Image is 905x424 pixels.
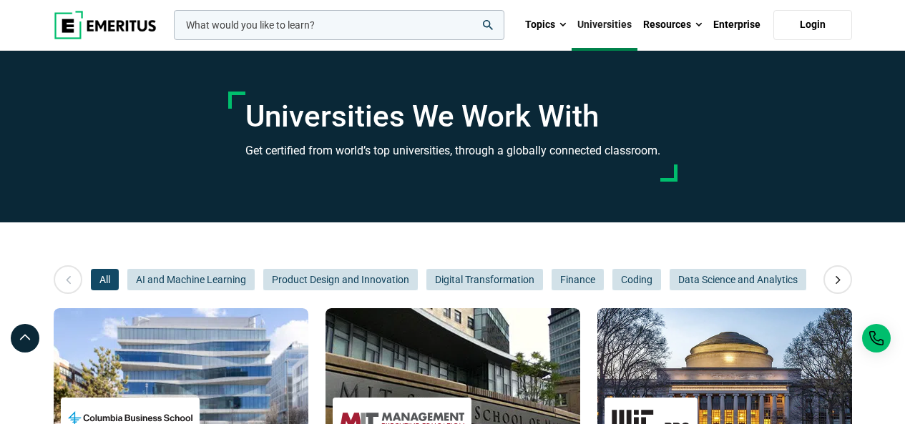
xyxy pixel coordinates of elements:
a: Login [773,10,852,40]
h3: Get certified from world’s top universities, through a globally connected classroom. [245,142,660,160]
button: Data Science and Analytics [670,269,806,290]
button: Finance [552,269,604,290]
button: Digital Transformation [426,269,543,290]
button: All [91,269,119,290]
input: woocommerce-product-search-field-0 [174,10,504,40]
button: AI and Machine Learning [127,269,255,290]
h1: Universities We Work With [245,99,660,134]
button: Product Design and Innovation [263,269,418,290]
button: Coding [612,269,661,290]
